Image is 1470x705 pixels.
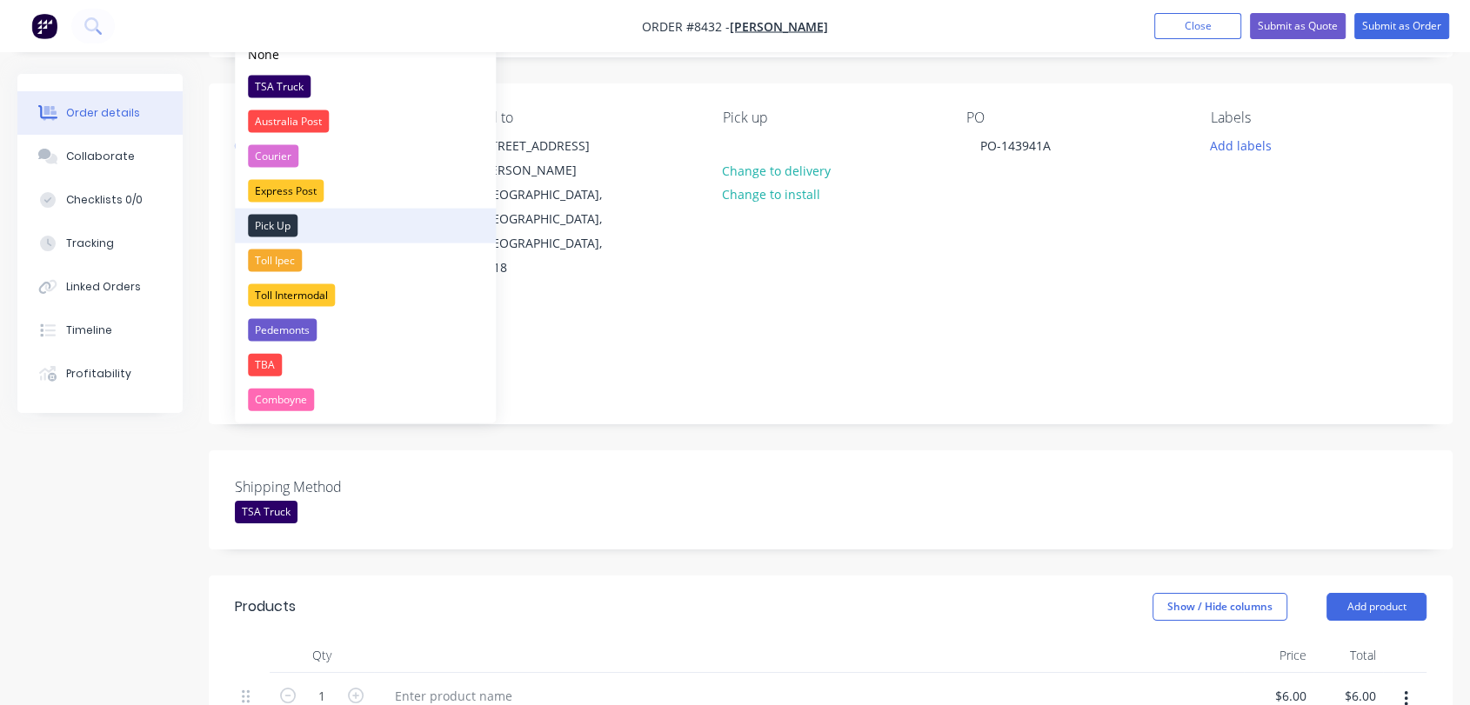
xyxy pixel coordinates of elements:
[235,209,496,243] button: Pick Up
[17,265,183,309] button: Linked Orders
[730,18,828,35] a: [PERSON_NAME]
[66,366,131,382] div: Profitability
[713,158,840,182] button: Change to delivery
[248,249,302,272] div: Toll Ipec
[235,39,496,70] button: None
[235,321,1427,337] div: Notes
[235,139,496,174] button: Courier
[248,389,314,411] div: Comboyne
[235,278,496,313] button: Toll Intermodal
[248,319,317,342] div: Pedemonts
[235,382,496,417] button: Comboyne
[1354,13,1449,39] button: Submit as Order
[66,105,140,121] div: Order details
[1154,13,1241,39] button: Close
[713,183,830,206] button: Change to install
[966,110,1182,126] div: PO
[235,596,296,617] div: Products
[248,215,297,237] div: Pick Up
[966,133,1065,158] div: PO-143941A
[17,222,183,265] button: Tracking
[17,135,183,178] button: Collaborate
[248,354,282,376] div: TBA
[479,183,624,280] div: [GEOGRAPHIC_DATA], [GEOGRAPHIC_DATA], [GEOGRAPHIC_DATA], 2018
[235,345,1427,398] div: Req 10/10 as per [PERSON_NAME]
[1244,638,1313,673] div: Price
[225,133,332,156] button: Choose contact
[235,476,452,497] label: Shipping Method
[235,348,496,382] button: TBA
[248,180,324,203] div: Express Post
[235,243,496,278] button: Toll Ipec
[478,110,694,126] div: Bill to
[17,91,183,135] button: Order details
[248,284,335,307] div: Toll Intermodal
[66,279,141,295] div: Linked Orders
[66,192,143,208] div: Checklists 0/0
[17,309,183,352] button: Timeline
[235,501,297,523] div: TSA Truck
[66,323,112,338] div: Timeline
[642,18,730,35] span: Order #8432 -
[1153,593,1287,621] button: Show / Hide columns
[235,313,496,348] button: Pedemonts
[248,145,298,168] div: Courier
[235,174,496,209] button: Express Post
[1250,13,1346,39] button: Submit as Quote
[723,110,939,126] div: Pick up
[1211,110,1427,126] div: Labels
[1326,593,1427,621] button: Add product
[17,352,183,396] button: Profitability
[31,13,57,39] img: Factory
[248,45,279,63] div: None
[248,76,311,98] div: TSA Truck
[66,149,135,164] div: Collaborate
[235,70,496,104] button: TSA Truck
[1313,638,1383,673] div: Total
[66,236,114,251] div: Tracking
[270,638,374,673] div: Qty
[17,178,183,222] button: Checklists 0/0
[464,133,638,281] div: [STREET_ADDRESS][PERSON_NAME][GEOGRAPHIC_DATA], [GEOGRAPHIC_DATA], [GEOGRAPHIC_DATA], 2018
[235,104,496,139] button: Australia Post
[1200,133,1280,156] button: Add labels
[479,134,624,183] div: [STREET_ADDRESS][PERSON_NAME]
[248,110,329,133] div: Australia Post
